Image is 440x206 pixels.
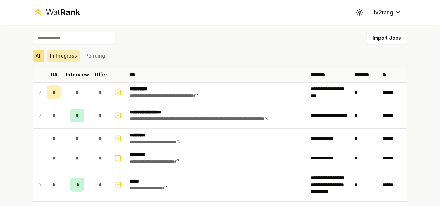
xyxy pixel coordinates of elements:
[66,71,89,78] p: Interview
[47,50,80,62] button: In Progress
[368,6,407,19] button: lv2tang
[33,50,44,62] button: All
[51,71,58,78] p: OA
[374,8,393,17] span: lv2tang
[367,32,407,44] button: Import Jobs
[60,7,80,17] span: Rank
[46,7,80,18] div: Wat
[95,71,107,78] p: Offer
[82,50,108,62] button: Pending
[33,7,80,18] a: WatRank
